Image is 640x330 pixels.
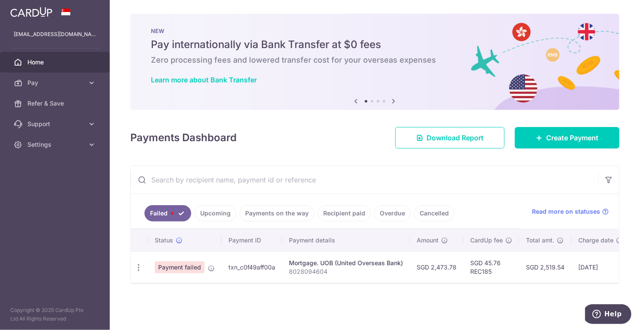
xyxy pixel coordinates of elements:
[155,236,173,245] span: Status
[222,229,282,251] th: Payment ID
[130,14,619,110] img: Bank transfer banner
[470,236,503,245] span: CardUp fee
[144,205,191,221] a: Failed
[289,259,403,267] div: Mortgage. UOB (United Overseas Bank)
[27,99,84,108] span: Refer & Save
[27,120,84,128] span: Support
[395,127,505,148] a: Download Report
[585,304,631,326] iframe: Opens a widget where you can find more information
[532,207,600,216] span: Read more on statuses
[130,130,237,145] h4: Payments Dashboard
[374,205,411,221] a: Overdue
[414,205,454,221] a: Cancelled
[195,205,236,221] a: Upcoming
[526,236,554,245] span: Total amt.
[222,251,282,283] td: txn_c0f49aff00a
[151,27,599,34] p: NEW
[571,251,630,283] td: [DATE]
[131,166,598,194] input: Search by recipient name, payment id or reference
[151,38,599,51] h5: Pay internationally via Bank Transfer at $0 fees
[155,261,204,273] span: Payment failed
[532,207,609,216] a: Read more on statuses
[27,140,84,149] span: Settings
[318,205,371,221] a: Recipient paid
[427,133,484,143] span: Download Report
[515,127,619,148] a: Create Payment
[151,76,257,84] a: Learn more about Bank Transfer
[240,205,314,221] a: Payments on the way
[27,79,84,87] span: Pay
[10,7,52,17] img: CardUp
[410,251,463,283] td: SGD 2,473.78
[519,251,571,283] td: SGD 2,519.54
[27,58,84,67] span: Home
[282,229,410,251] th: Payment details
[463,251,519,283] td: SGD 45.76 REC185
[578,236,613,245] span: Charge date
[417,236,439,245] span: Amount
[151,55,599,65] h6: Zero processing fees and lowered transfer cost for your overseas expenses
[546,133,598,143] span: Create Payment
[289,267,403,276] p: 8028094604
[14,30,96,39] p: [EMAIL_ADDRESS][DOMAIN_NAME]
